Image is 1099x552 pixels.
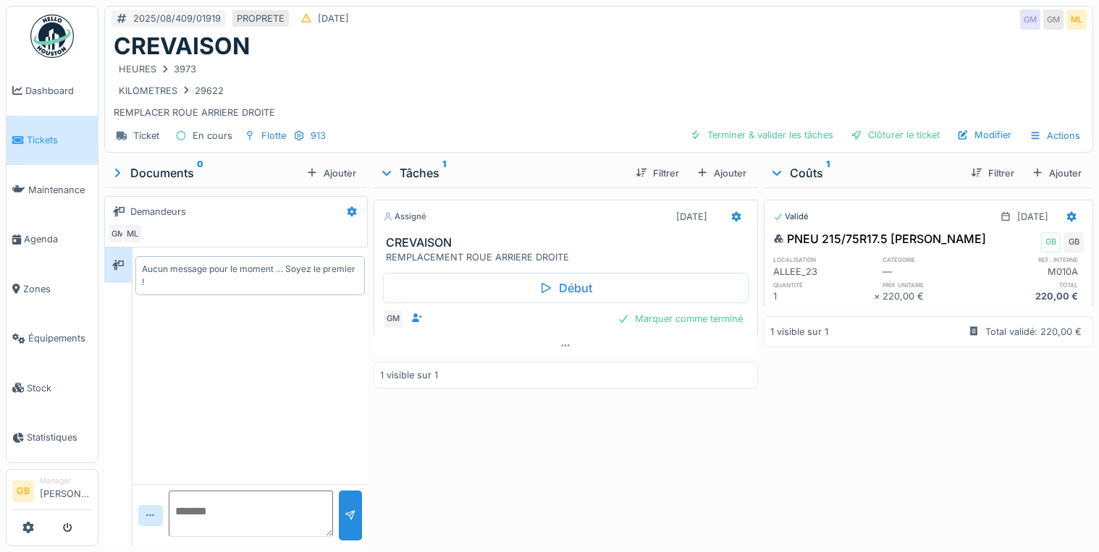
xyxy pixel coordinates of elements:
[612,309,749,328] div: Marquer comme terminé
[114,60,1084,119] div: REMPLACER ROUE ARRIERE DROITE
[770,164,959,182] div: Coûts
[25,84,92,98] span: Dashboard
[23,282,92,296] span: Zones
[983,280,1084,289] h6: total
[883,255,983,264] h6: catégorie
[28,331,92,345] span: Équipements
[383,273,748,303] div: Début
[983,289,1084,303] div: 220,00 €
[311,129,326,143] div: 913
[108,224,128,244] div: GM
[1026,164,1087,183] div: Ajouter
[27,430,92,444] span: Statistiques
[130,205,186,218] div: Demandeurs
[684,125,839,145] div: Terminer & valider les tâches
[983,255,1084,264] h6: ref. interne
[27,381,92,395] span: Stock
[7,314,98,364] a: Équipements
[119,84,224,98] div: KILOMETRES 29622
[883,280,983,289] h6: prix unitaire
[197,164,203,182] sup: 0
[237,12,285,25] div: PROPRETE
[40,475,92,486] div: Manager
[261,129,286,143] div: Flotte
[383,211,426,223] div: Assigné
[122,224,143,244] div: ML
[691,164,752,183] div: Ajouter
[28,183,92,197] span: Maintenance
[1020,9,1040,30] div: GM
[773,230,986,247] div: PNEU 215/75R17.5 [PERSON_NAME]
[1064,232,1084,252] div: GB
[1040,232,1061,252] div: GB
[965,164,1020,183] div: Filtrer
[773,289,874,303] div: 1
[1023,125,1087,146] div: Actions
[773,265,874,279] div: ALLEE_23
[7,264,98,314] a: Zones
[318,12,349,25] div: [DATE]
[1017,210,1048,224] div: [DATE]
[951,125,1017,145] div: Modifier
[1066,9,1087,30] div: ML
[773,255,874,264] h6: localisation
[7,215,98,265] a: Agenda
[883,289,983,303] div: 220,00 €
[770,325,828,339] div: 1 visible sur 1
[630,164,685,183] div: Filtrer
[676,210,707,224] div: [DATE]
[380,368,438,382] div: 1 visible sur 1
[826,164,830,182] sup: 1
[133,12,221,25] div: 2025/08/409/01919
[383,309,403,329] div: GM
[27,133,92,147] span: Tickets
[442,164,446,182] sup: 1
[883,265,983,279] div: —
[983,265,1084,279] div: M010A
[119,62,196,76] div: HEURES 3973
[7,165,98,215] a: Maintenance
[300,164,362,183] div: Ajouter
[1043,9,1064,30] div: GM
[142,263,358,289] div: Aucun message pour le moment … Soyez le premier !
[12,480,34,502] li: GB
[110,164,300,182] div: Documents
[7,66,98,116] a: Dashboard
[379,164,623,182] div: Tâches
[40,475,92,506] li: [PERSON_NAME]
[24,232,92,246] span: Agenda
[874,289,883,303] div: ×
[193,129,232,143] div: En cours
[12,475,92,510] a: GB Manager[PERSON_NAME]
[7,413,98,463] a: Statistiques
[773,211,809,223] div: Validé
[30,14,74,58] img: Badge_color-CXgf-gQk.svg
[133,129,159,143] div: Ticket
[7,116,98,166] a: Tickets
[386,236,751,250] h3: CREVAISON
[114,33,250,60] h1: CREVAISON
[845,125,946,145] div: Clôturer le ticket
[7,363,98,413] a: Stock
[773,280,874,289] h6: quantité
[985,325,1082,339] div: Total validé: 220,00 €
[386,250,751,264] div: REMPLACEMENT ROUE ARRIERE DROITE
